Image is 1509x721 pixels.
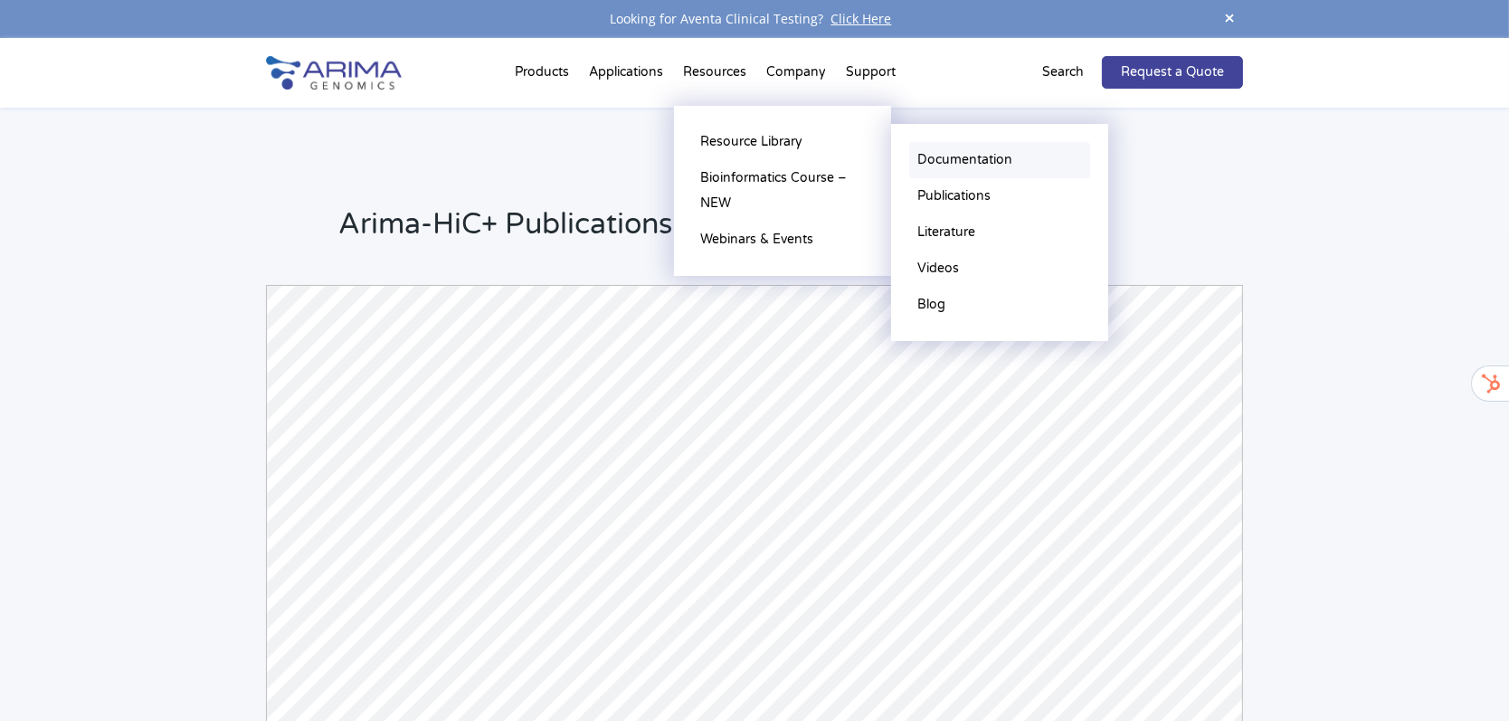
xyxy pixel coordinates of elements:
h2: Arima-HiC+ Publications [338,204,1243,259]
a: Blog [909,287,1090,323]
a: Click Here [824,10,899,27]
div: Looking for Aventa Clinical Testing? [266,7,1243,31]
a: Documentation [909,142,1090,178]
a: Publications [909,178,1090,214]
a: Request a Quote [1102,56,1243,89]
a: Literature [909,214,1090,251]
a: Resource Library [692,124,873,160]
a: Bioinformatics Course – NEW [692,160,873,222]
p: Search [1042,61,1084,84]
a: Videos [909,251,1090,287]
a: Webinars & Events [692,222,873,258]
img: Arima-Genomics-logo [266,56,402,90]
